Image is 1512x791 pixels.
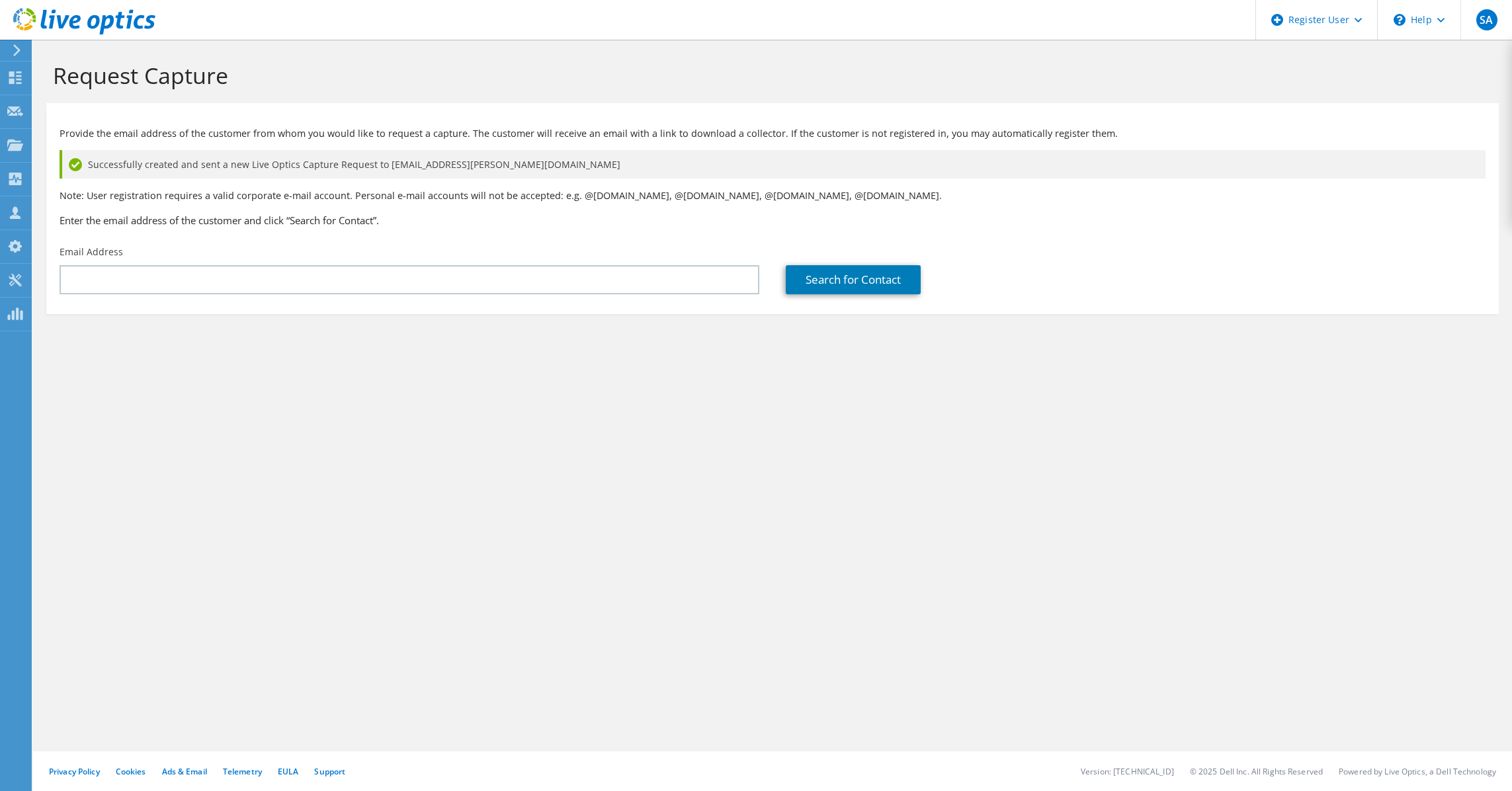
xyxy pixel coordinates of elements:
[162,766,207,777] a: Ads & Email
[53,62,1486,89] h1: Request Capture
[60,213,1486,228] h3: Enter the email address of the customer and click “Search for Contact”.
[1476,9,1497,30] span: SA
[1394,14,1406,26] svg: \n
[786,265,921,294] a: Search for Contact
[223,766,262,777] a: Telemetry
[49,766,100,777] a: Privacy Policy
[1190,766,1323,777] li: © 2025 Dell Inc. All Rights Reserved
[60,188,1486,203] p: Note: User registration requires a valid corporate e-mail account. Personal e-mail accounts will ...
[116,766,146,777] a: Cookies
[1081,766,1174,777] li: Version: [TECHNICAL_ID]
[60,126,1486,141] p: Provide the email address of the customer from whom you would like to request a capture. The cust...
[88,157,620,172] span: Successfully created and sent a new Live Optics Capture Request to [EMAIL_ADDRESS][PERSON_NAME][D...
[278,766,298,777] a: EULA
[1339,766,1496,777] li: Powered by Live Optics, a Dell Technology
[314,766,345,777] a: Support
[60,245,123,259] label: Email Address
